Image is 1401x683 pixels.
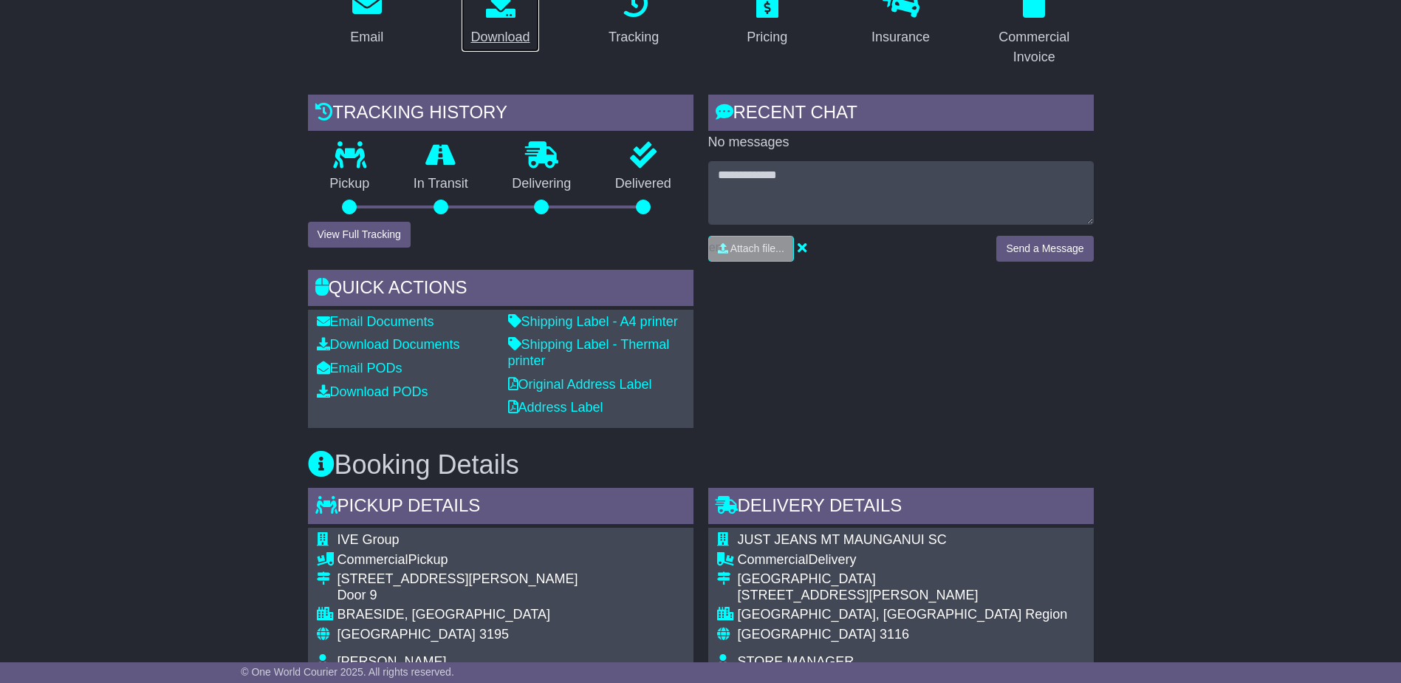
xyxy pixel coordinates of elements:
[479,627,509,642] span: 3195
[609,27,659,47] div: Tracking
[508,377,652,392] a: Original Address Label
[738,571,1068,588] div: [GEOGRAPHIC_DATA]
[317,314,434,329] a: Email Documents
[508,337,670,368] a: Shipping Label - Thermal printer
[338,607,685,623] div: BRAESIDE, [GEOGRAPHIC_DATA]
[508,314,678,329] a: Shipping Label - A4 printer
[984,27,1084,67] div: Commercial Invoice
[508,400,603,415] a: Address Label
[308,450,1094,480] h3: Booking Details
[738,532,947,547] span: JUST JEANS MT MAUNGANUI SC
[338,552,685,568] div: Pickup
[738,627,876,642] span: [GEOGRAPHIC_DATA]
[317,384,428,399] a: Download PODs
[308,176,392,192] p: Pickup
[593,176,693,192] p: Delivered
[738,607,1068,623] div: [GEOGRAPHIC_DATA], [GEOGRAPHIC_DATA] Region
[338,532,400,547] span: IVE Group
[350,27,383,47] div: Email
[470,27,530,47] div: Download
[871,27,930,47] div: Insurance
[738,552,1068,568] div: Delivery
[708,488,1094,528] div: Delivery Details
[317,337,460,352] a: Download Documents
[338,552,408,567] span: Commercial
[738,552,809,567] span: Commercial
[338,571,685,588] div: [STREET_ADDRESS][PERSON_NAME]
[338,654,447,669] span: [PERSON_NAME]
[880,627,909,642] span: 3116
[308,270,693,310] div: Quick Actions
[490,176,594,192] p: Delivering
[996,236,1093,262] button: Send a Message
[708,135,1094,151] p: No messages
[738,654,854,669] span: STORE MANAGER
[241,666,454,678] span: © One World Courier 2025. All rights reserved.
[708,95,1094,135] div: RECENT CHAT
[391,176,490,192] p: In Transit
[308,222,411,248] button: View Full Tracking
[738,588,1068,604] div: [STREET_ADDRESS][PERSON_NAME]
[338,627,476,642] span: [GEOGRAPHIC_DATA]
[338,588,685,604] div: Door 9
[317,361,403,376] a: Email PODs
[308,95,693,135] div: Tracking history
[308,488,693,528] div: Pickup Details
[747,27,787,47] div: Pricing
